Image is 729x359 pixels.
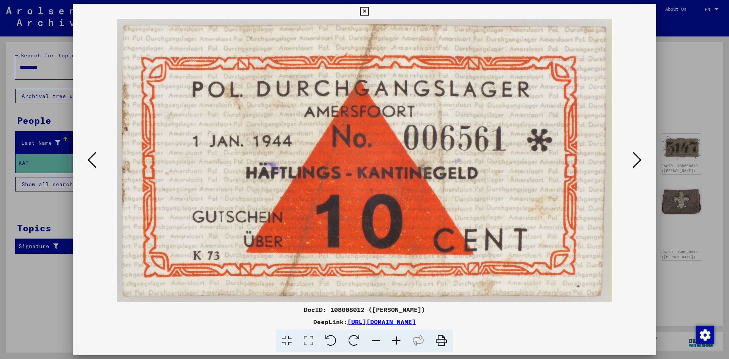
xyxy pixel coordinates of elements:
div: Change consent [696,326,714,344]
img: Change consent [696,326,714,344]
a: [URL][DOMAIN_NAME] [347,318,416,326]
img: 001.jpg [99,19,630,302]
div: DeepLink: [73,317,656,326]
div: DocID: 108008012 ([PERSON_NAME]) [73,305,656,314]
